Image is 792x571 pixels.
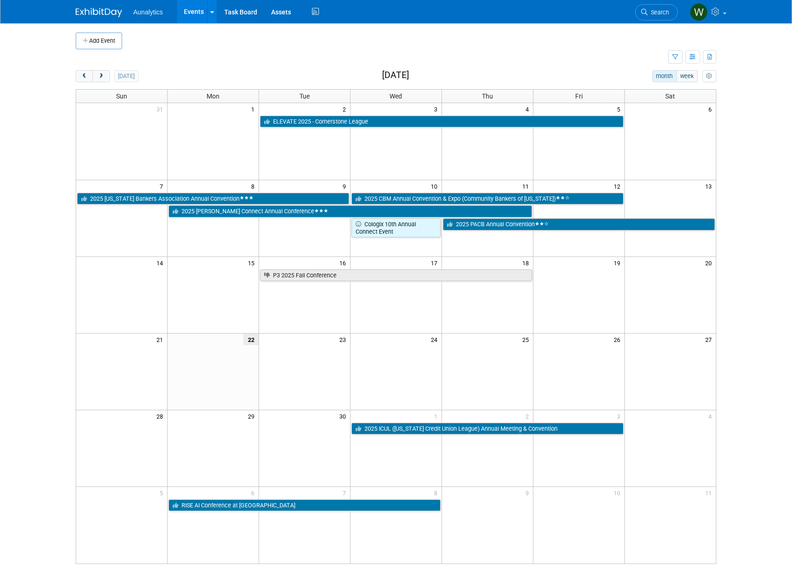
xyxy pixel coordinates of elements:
[665,92,675,100] span: Sat
[250,487,259,499] span: 6
[521,334,533,345] span: 25
[169,499,441,512] a: RISE AI Conference at [GEOGRAPHIC_DATA]
[676,70,698,82] button: week
[159,180,167,192] span: 7
[338,410,350,422] span: 30
[133,8,163,16] span: Aunalytics
[616,103,624,115] span: 5
[433,410,441,422] span: 1
[342,180,350,192] span: 9
[525,410,533,422] span: 2
[433,103,441,115] span: 3
[430,334,441,345] span: 24
[708,103,716,115] span: 6
[299,92,310,100] span: Tue
[382,70,409,80] h2: [DATE]
[76,8,122,17] img: ExhibitDay
[247,257,259,269] span: 15
[525,487,533,499] span: 9
[430,257,441,269] span: 17
[433,487,441,499] span: 8
[250,103,259,115] span: 1
[260,269,532,282] a: P3 2025 Fall Conference
[635,4,678,20] a: Search
[704,257,716,269] span: 20
[521,257,533,269] span: 18
[706,73,712,79] i: Personalize Calendar
[342,487,350,499] span: 7
[243,334,259,345] span: 22
[159,487,167,499] span: 5
[613,257,624,269] span: 19
[390,92,402,100] span: Wed
[525,103,533,115] span: 4
[92,70,110,82] button: next
[613,180,624,192] span: 12
[76,70,93,82] button: prev
[430,180,441,192] span: 10
[338,257,350,269] span: 16
[648,9,669,16] span: Search
[351,423,623,435] a: 2025 ICUL ([US_STATE] Credit Union League) Annual Meeting & Convention
[207,92,220,100] span: Mon
[247,410,259,422] span: 29
[77,193,349,205] a: 2025 [US_STATE] Bankers Association Annual Convention
[482,92,493,100] span: Thu
[521,180,533,192] span: 11
[342,103,350,115] span: 2
[156,410,167,422] span: 28
[690,3,708,21] img: Will Mayfield
[338,334,350,345] span: 23
[652,70,677,82] button: month
[351,193,623,205] a: 2025 CBM Annual Convention & Expo (Community Bankers of [US_STATE])
[114,70,139,82] button: [DATE]
[704,487,716,499] span: 11
[575,92,583,100] span: Fri
[156,334,167,345] span: 21
[708,410,716,422] span: 4
[704,180,716,192] span: 13
[156,103,167,115] span: 31
[260,116,623,128] a: ELEVATE 2025 - Cornerstone League
[443,218,715,230] a: 2025 PACB Annual Convention
[616,410,624,422] span: 3
[351,218,441,237] a: Cologix 10th Annual Connect Event
[156,257,167,269] span: 14
[116,92,127,100] span: Sun
[250,180,259,192] span: 8
[613,487,624,499] span: 10
[169,205,532,217] a: 2025 [PERSON_NAME] Connect Annual Conference
[704,334,716,345] span: 27
[613,334,624,345] span: 26
[702,70,716,82] button: myCustomButton
[76,33,122,49] button: Add Event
